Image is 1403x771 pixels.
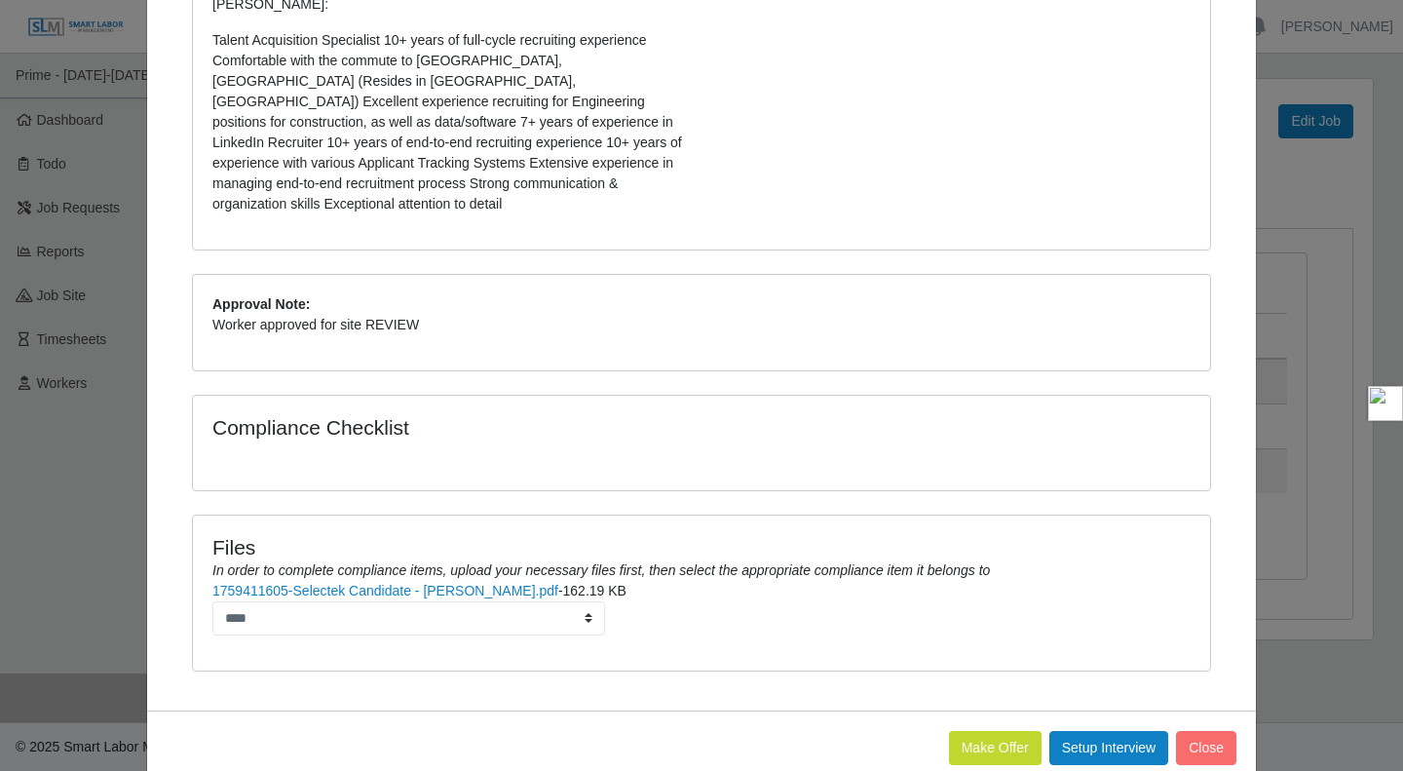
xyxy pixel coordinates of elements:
b: Approval Note: [212,296,310,312]
span: 162.19 KB [563,583,626,598]
p: Worker approved for site REVIEW [212,315,1191,335]
h4: Compliance Checklist [212,415,854,440]
a: 1759411605-Selectek Candidate - [PERSON_NAME].pdf [212,583,558,598]
h4: Files [212,535,1191,559]
li: - [212,581,1191,636]
img: toggle-logo.svg [1368,386,1403,421]
i: In order to complete compliance items, upload your necessary files first, then select the appropr... [212,562,990,578]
